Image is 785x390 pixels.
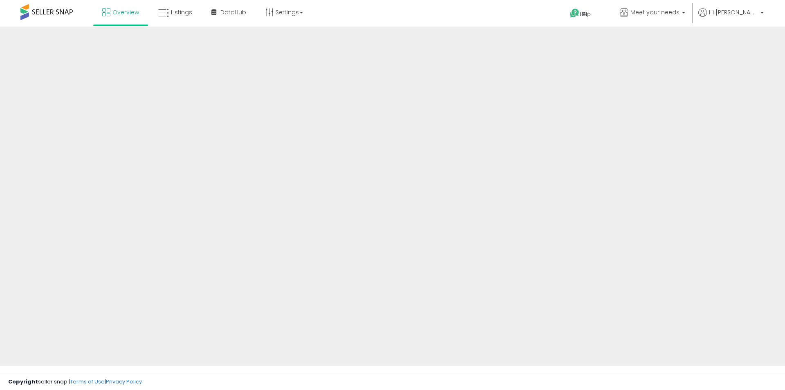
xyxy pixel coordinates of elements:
[570,8,580,18] i: Get Help
[220,8,246,16] span: DataHub
[563,2,607,27] a: Help
[630,8,680,16] span: Meet your needs
[171,8,192,16] span: Listings
[709,8,758,16] span: Hi [PERSON_NAME]
[580,11,591,18] span: Help
[698,8,764,27] a: Hi [PERSON_NAME]
[112,8,139,16] span: Overview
